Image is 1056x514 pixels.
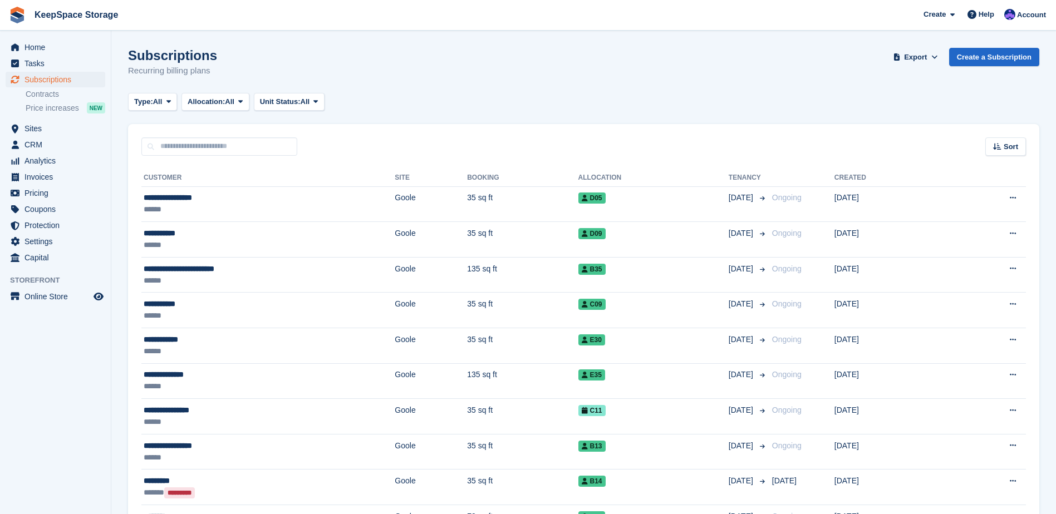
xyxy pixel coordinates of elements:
td: [DATE] [834,363,945,399]
td: Goole [395,222,467,258]
a: KeepSpace Storage [30,6,122,24]
h1: Subscriptions [128,48,217,63]
span: C09 [578,299,606,310]
span: Settings [24,234,91,249]
span: Export [904,52,927,63]
td: [DATE] [834,186,945,222]
td: 35 sq ft [467,222,578,258]
a: menu [6,218,105,233]
span: Ongoing [772,335,802,344]
a: menu [6,201,105,217]
span: B35 [578,264,606,275]
span: E35 [578,369,605,380]
td: [DATE] [834,434,945,469]
span: Pricing [24,185,91,201]
span: Ongoing [772,299,802,308]
img: stora-icon-8386f47178a22dfd0bd8f6a31ec36ba5ce8667c1dd55bd0f319d3a0aa187defe.svg [9,7,26,23]
span: [DATE] [729,298,755,310]
th: Booking [467,169,578,187]
td: 35 sq ft [467,293,578,328]
td: Goole [395,186,467,222]
td: 135 sq ft [467,257,578,293]
td: 35 sq ft [467,434,578,469]
a: menu [6,39,105,55]
td: Goole [395,293,467,328]
a: menu [6,121,105,136]
span: [DATE] [729,263,755,275]
th: Customer [141,169,395,187]
span: Sites [24,121,91,136]
p: Recurring billing plans [128,65,217,77]
span: Analytics [24,153,91,169]
span: B13 [578,441,606,452]
a: menu [6,169,105,185]
span: Create [924,9,946,20]
span: Tasks [24,56,91,71]
th: Tenancy [729,169,768,187]
span: Ongoing [772,229,802,238]
img: Chloe Clark [1004,9,1015,20]
td: [DATE] [834,293,945,328]
span: C11 [578,405,606,416]
span: Ongoing [772,441,802,450]
a: Price increases NEW [26,102,105,114]
th: Site [395,169,467,187]
th: Allocation [578,169,729,187]
a: menu [6,153,105,169]
span: E30 [578,334,605,345]
a: Preview store [92,290,105,303]
span: All [153,96,163,107]
a: Create a Subscription [949,48,1039,66]
span: Coupons [24,201,91,217]
th: Created [834,169,945,187]
span: Unit Status: [260,96,301,107]
span: Sort [1004,141,1018,152]
td: [DATE] [834,328,945,364]
button: Unit Status: All [254,93,325,111]
span: D09 [578,228,606,239]
td: 35 sq ft [467,328,578,364]
a: menu [6,137,105,152]
span: Invoices [24,169,91,185]
span: Storefront [10,275,111,286]
span: Ongoing [772,193,802,202]
span: Allocation: [188,96,225,107]
span: Ongoing [772,370,802,379]
button: Allocation: All [181,93,249,111]
button: Type: All [128,93,177,111]
a: menu [6,72,105,87]
td: 135 sq ft [467,363,578,399]
td: 35 sq ft [467,469,578,505]
span: Ongoing [772,264,802,273]
a: menu [6,56,105,71]
span: Capital [24,250,91,265]
td: Goole [395,257,467,293]
td: [DATE] [834,222,945,258]
span: [DATE] [729,404,755,416]
span: [DATE] [772,476,797,485]
span: Online Store [24,289,91,304]
button: Export [891,48,940,66]
a: Contracts [26,89,105,100]
span: [DATE] [729,475,755,487]
span: [DATE] [729,228,755,239]
div: NEW [87,102,105,113]
span: [DATE] [729,192,755,204]
span: Price increases [26,103,79,113]
a: menu [6,185,105,201]
td: [DATE] [834,257,945,293]
span: D05 [578,192,606,204]
span: Protection [24,218,91,233]
span: [DATE] [729,369,755,380]
span: [DATE] [729,440,755,452]
span: All [225,96,234,107]
span: CRM [24,137,91,152]
span: All [301,96,310,107]
span: Help [979,9,994,20]
td: Goole [395,399,467,434]
td: 35 sq ft [467,399,578,434]
a: menu [6,250,105,265]
span: Ongoing [772,406,802,414]
span: Type: [134,96,153,107]
td: Goole [395,328,467,364]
